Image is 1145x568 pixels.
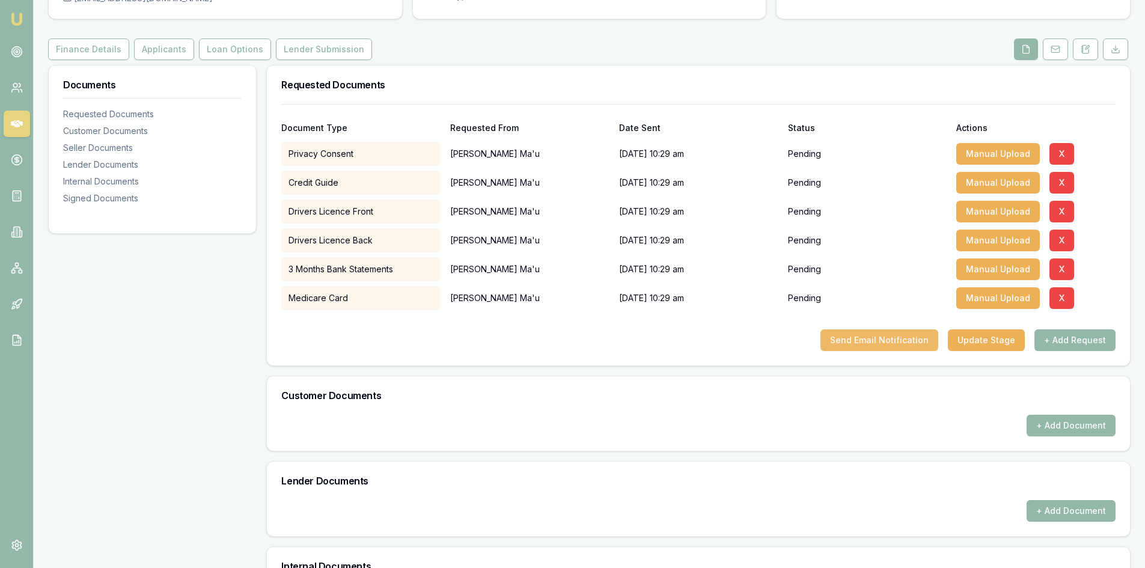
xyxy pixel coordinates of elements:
p: [PERSON_NAME] Ma'u [450,142,609,166]
div: Date Sent [619,124,778,132]
button: Send Email Notification [820,329,938,351]
button: Finance Details [48,38,129,60]
p: Pending [788,234,821,246]
div: Medicare Card [281,286,441,310]
button: X [1049,230,1074,251]
button: Manual Upload [956,287,1040,309]
p: [PERSON_NAME] Ma'u [450,171,609,195]
p: [PERSON_NAME] Ma'u [450,286,609,310]
div: Signed Documents [63,192,242,204]
div: 3 Months Bank Statements [281,257,441,281]
div: Document Type [281,124,441,132]
div: Credit Guide [281,171,441,195]
p: [PERSON_NAME] Ma'u [450,200,609,224]
button: X [1049,172,1074,194]
h3: Lender Documents [281,476,1116,486]
button: + Add Request [1034,329,1116,351]
p: Pending [788,292,821,304]
p: [PERSON_NAME] Ma'u [450,257,609,281]
img: emu-icon-u.png [10,12,24,26]
button: Lender Submission [276,38,372,60]
div: [DATE] 10:29 am [619,171,778,195]
button: Manual Upload [956,172,1040,194]
div: Drivers Licence Back [281,228,441,252]
p: Pending [788,148,821,160]
div: Status [788,124,947,132]
p: Pending [788,177,821,189]
a: Loan Options [197,38,273,60]
div: Requested From [450,124,609,132]
button: Manual Upload [956,201,1040,222]
button: X [1049,143,1074,165]
button: Manual Upload [956,258,1040,280]
a: Applicants [132,38,197,60]
p: Pending [788,206,821,218]
button: + Add Document [1027,500,1116,522]
button: Manual Upload [956,143,1040,165]
div: Requested Documents [63,108,242,120]
button: + Add Document [1027,415,1116,436]
p: [PERSON_NAME] Ma'u [450,228,609,252]
div: [DATE] 10:29 am [619,286,778,310]
div: [DATE] 10:29 am [619,228,778,252]
a: Finance Details [48,38,132,60]
div: Customer Documents [63,125,242,137]
div: Seller Documents [63,142,242,154]
div: [DATE] 10:29 am [619,257,778,281]
button: X [1049,287,1074,309]
button: Loan Options [199,38,271,60]
h3: Requested Documents [281,80,1116,90]
div: Drivers Licence Front [281,200,441,224]
button: Manual Upload [956,230,1040,251]
div: [DATE] 10:29 am [619,200,778,224]
button: X [1049,201,1074,222]
div: [DATE] 10:29 am [619,142,778,166]
div: Actions [956,124,1116,132]
h3: Documents [63,80,242,90]
div: Privacy Consent [281,142,441,166]
button: Update Stage [948,329,1025,351]
h3: Customer Documents [281,391,1116,400]
div: Internal Documents [63,176,242,188]
button: Applicants [134,38,194,60]
p: Pending [788,263,821,275]
a: Lender Submission [273,38,374,60]
button: X [1049,258,1074,280]
div: Lender Documents [63,159,242,171]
